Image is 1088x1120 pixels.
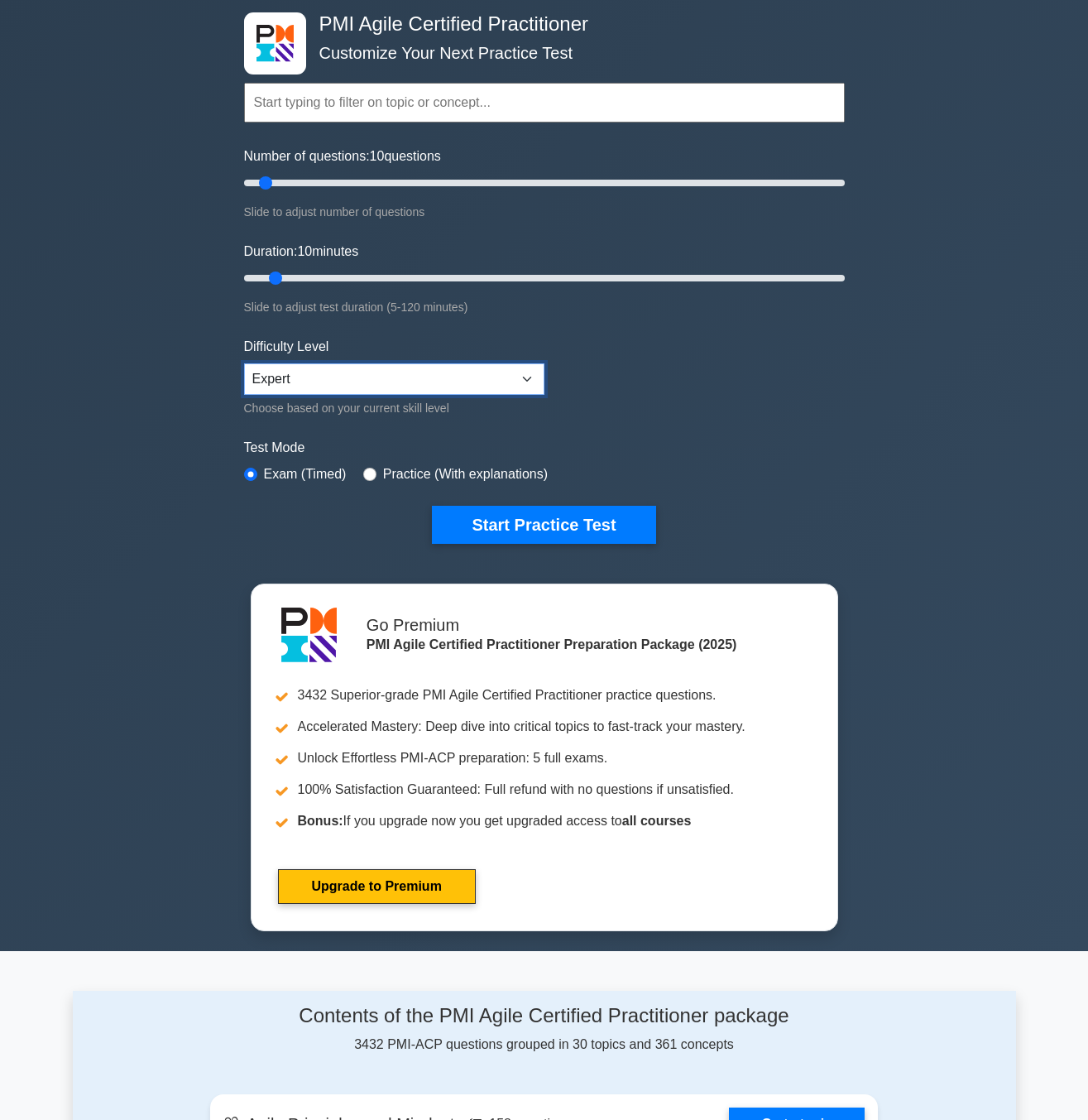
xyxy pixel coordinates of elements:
label: Duration: minutes [244,242,359,262]
label: Exam (Timed) [264,464,347,484]
label: Difficulty Level [244,337,329,357]
div: Choose based on your current skill level [244,398,544,418]
input: Start typing to filter on topic or concept... [244,83,845,123]
a: Upgrade to Premium [278,869,476,904]
div: Slide to adjust number of questions [244,202,845,222]
label: Test Mode [244,438,845,458]
h4: PMI Agile Certified Practitioner [313,12,764,36]
button: Start Practice Test [432,506,655,544]
label: Number of questions: questions [244,147,441,166]
span: 10 [297,244,312,258]
label: Practice (With explanations) [383,464,548,484]
span: 10 [370,149,385,163]
div: Slide to adjust test duration (5-120 minutes) [244,297,845,317]
h4: Contents of the PMI Agile Certified Practitioner package [210,1004,878,1028]
div: 3432 PMI-ACP questions grouped in 30 topics and 361 concepts [210,1004,878,1055]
